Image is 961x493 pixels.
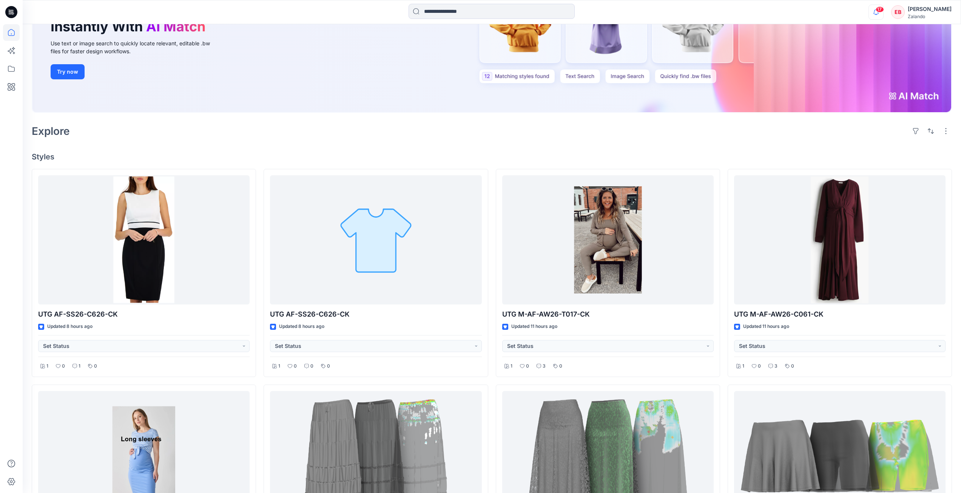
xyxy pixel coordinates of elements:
p: Updated 11 hours ago [743,323,789,331]
a: UTG AF-SS26-C626-CK [270,175,481,305]
p: 3 [543,362,546,370]
p: 0 [526,362,529,370]
span: AI Match [146,18,205,35]
p: 1 [79,362,80,370]
p: 0 [94,362,97,370]
h2: Explore [32,125,70,137]
div: Use text or image search to quickly locate relevant, editable .bw files for faster design workflows. [51,39,221,55]
p: 0 [62,362,65,370]
p: 1 [278,362,280,370]
p: Updated 11 hours ago [511,323,557,331]
p: 0 [758,362,761,370]
p: UTG AF-SS26-C626-CK [38,309,250,320]
p: UTG AF-SS26-C626-CK [270,309,481,320]
a: UTG M-AF-AW26-T017-CK [502,175,714,305]
a: UTG M-AF-AW26-C061-CK [734,175,946,305]
button: Try now [51,64,85,79]
p: Updated 8 hours ago [47,323,93,331]
p: 0 [294,362,297,370]
p: 0 [791,362,794,370]
p: UTG M-AF-AW26-C061-CK [734,309,946,320]
p: 0 [310,362,313,370]
h4: Styles [32,152,952,161]
p: Updated 8 hours ago [279,323,324,331]
p: 1 [46,362,48,370]
p: 3 [774,362,777,370]
p: 1 [742,362,744,370]
p: 0 [327,362,330,370]
a: UTG AF-SS26-C626-CK [38,175,250,305]
span: 17 [876,6,884,12]
div: EB [891,5,905,19]
div: [PERSON_NAME] [908,5,952,14]
p: 1 [511,362,512,370]
p: 0 [559,362,562,370]
p: UTG M-AF-AW26-T017-CK [502,309,714,320]
div: Zalando [908,14,952,19]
